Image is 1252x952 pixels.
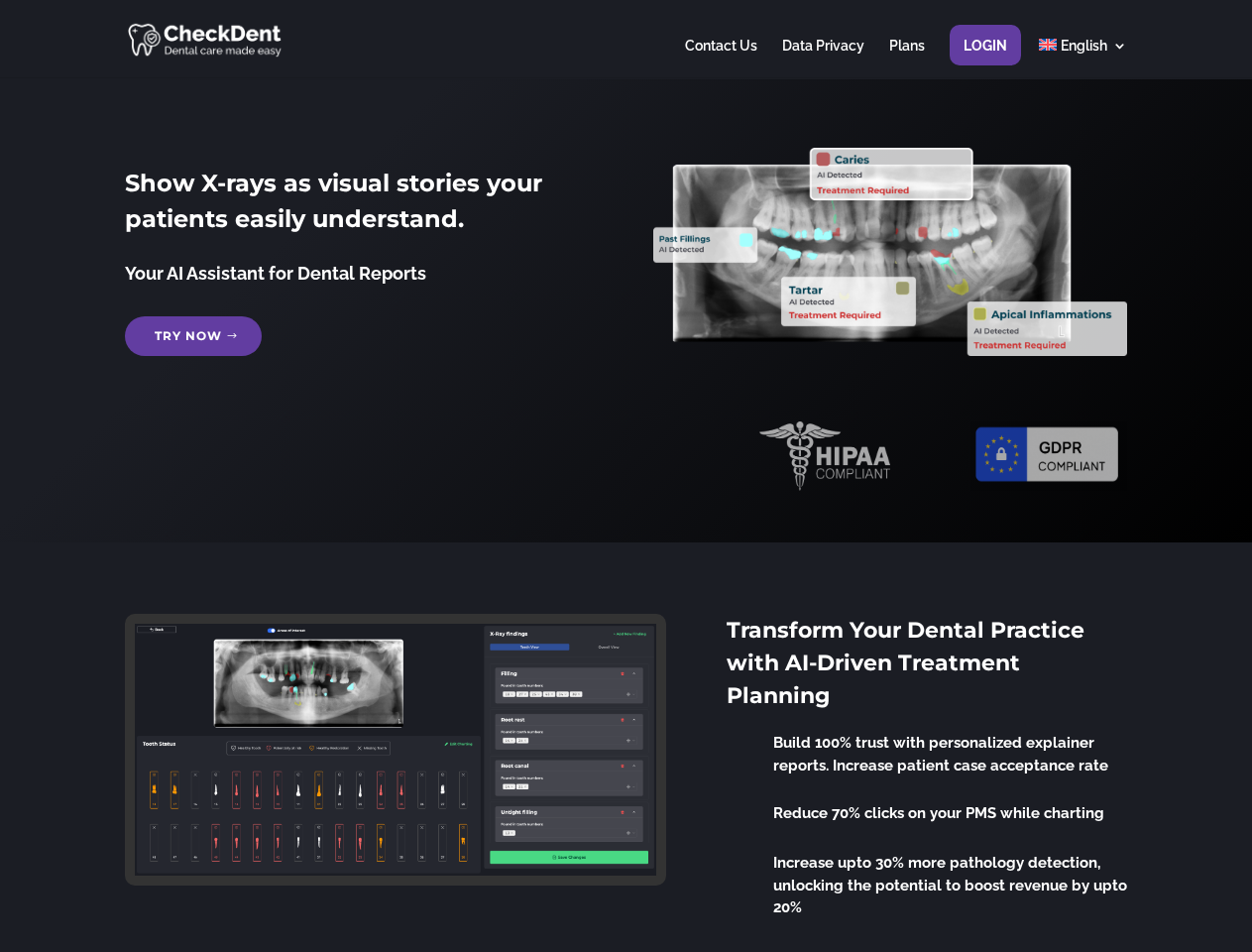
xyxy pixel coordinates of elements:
span: Build 100% trust with personalized explainer reports. Increase patient case acceptance rate [773,734,1108,774]
a: Contact Us [685,39,757,77]
a: Plans [889,39,925,77]
a: English [1039,39,1127,77]
span: Reduce 70% clicks on your PMS while charting [773,804,1104,822]
span: Transform Your Dental Practice with AI-Driven Treatment Planning [727,617,1084,709]
img: CheckDent AI [128,20,284,59]
a: Try Now [125,316,262,356]
a: Data Privacy [782,39,864,77]
a: Login [964,39,1007,77]
span: Your AI Assistant for Dental Reports [125,263,426,284]
span: Increase upto 30% more pathology detection, unlocking the potential to boost revenue by upto 20% [773,854,1127,916]
h2: Show X-rays as visual stories your patients easily understand. [125,166,598,247]
span: English [1061,38,1107,54]
img: X_Ray_annotated [653,148,1126,356]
